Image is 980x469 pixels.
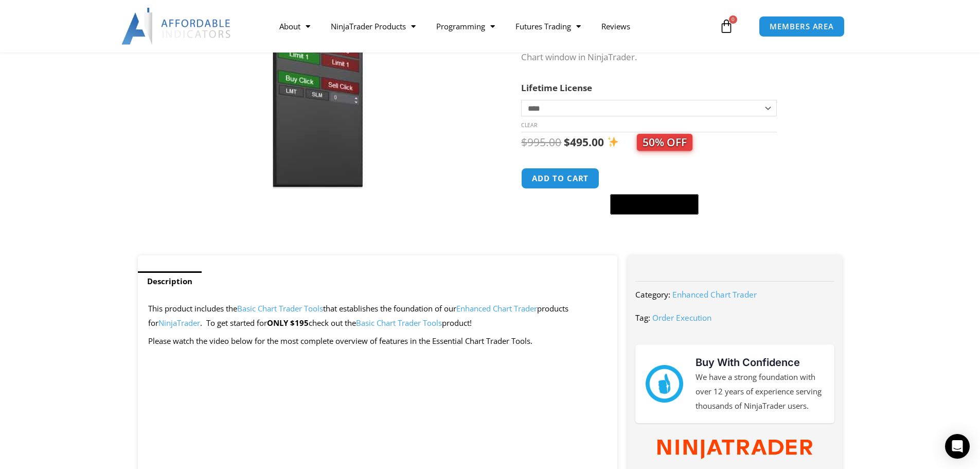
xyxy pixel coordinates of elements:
[158,318,200,328] a: NinjaTrader
[309,318,472,328] span: check out the product!
[521,135,561,149] bdi: 995.00
[237,303,323,314] a: Basic Chart Trader Tools
[608,136,618,147] img: ✨
[456,303,537,314] a: Enhanced Chart Trader
[521,168,599,189] button: Add to cart
[704,11,749,41] a: 0
[657,440,812,459] img: NinjaTrader Wordmark color RGB | Affordable Indicators – NinjaTrader
[646,365,683,402] img: mark thumbs good 43913 | Affordable Indicators – NinjaTrader
[505,14,591,38] a: Futures Trading
[635,289,670,300] span: Category:
[635,312,650,323] span: Tag:
[696,370,824,413] p: We have a strong foundation with over 12 years of experience serving thousands of NinjaTrader users.
[564,135,604,149] bdi: 495.00
[521,135,527,149] span: $
[696,355,824,370] h3: Buy With Confidence
[672,289,757,300] a: Enhanced Chart Trader
[121,8,232,45] img: LogoAI | Affordable Indicators – NinjaTrader
[320,14,426,38] a: NinjaTrader Products
[759,16,845,37] a: MEMBERS AREA
[608,166,701,191] iframe: Secure express checkout frame
[138,271,202,291] a: Description
[770,23,834,30] span: MEMBERS AREA
[269,14,717,38] nav: Menu
[521,82,592,94] label: Lifetime License
[269,14,320,38] a: About
[610,194,699,215] button: Buy with GPay
[267,318,309,328] strong: ONLY $195
[521,121,537,129] a: Clear options
[591,14,640,38] a: Reviews
[637,134,692,151] span: 50% OFF
[148,334,608,349] p: Please watch the video below for the most complete overview of features in the Essential Chart Tr...
[945,434,970,459] div: Open Intercom Messenger
[426,14,505,38] a: Programming
[652,312,711,323] a: Order Execution
[521,221,822,230] iframe: PayPal Message 1
[564,135,570,149] span: $
[148,302,608,331] p: This product includes the that establishes the foundation of our products for . To get started for
[729,15,737,24] span: 0
[356,318,442,328] a: Basic Chart Trader Tools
